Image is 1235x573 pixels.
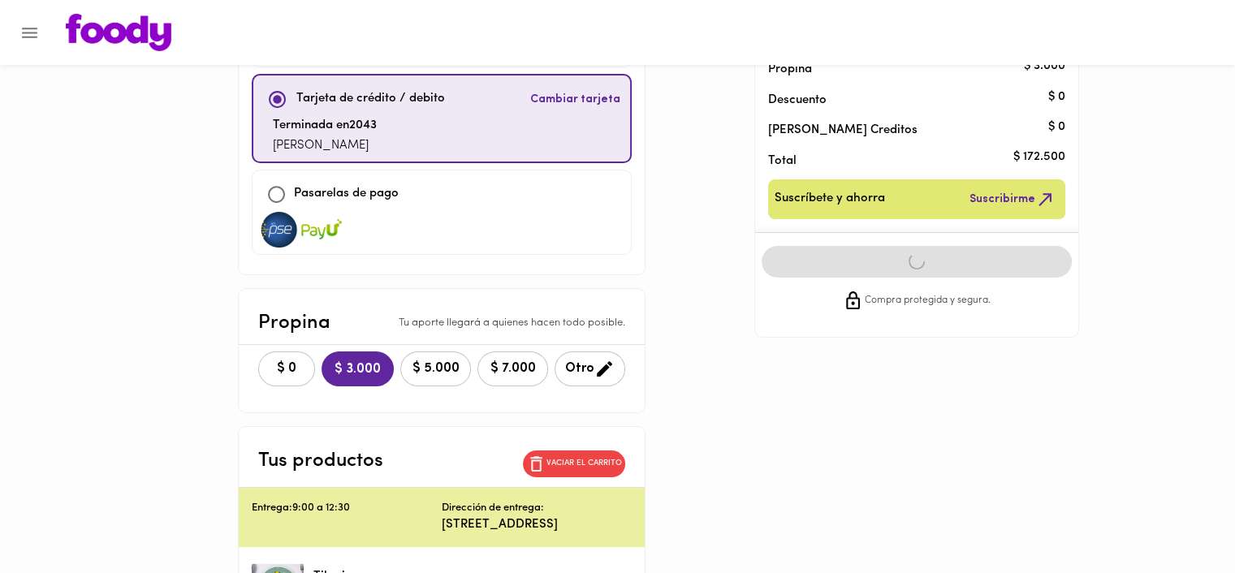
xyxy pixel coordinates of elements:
span: $ 5.000 [411,361,460,377]
img: visa [301,212,342,248]
p: [STREET_ADDRESS] [442,516,632,533]
span: Cambiar tarjeta [530,92,620,108]
button: Menu [10,13,50,53]
button: $ 3.000 [322,351,394,386]
p: Descuento [768,92,827,109]
iframe: Messagebird Livechat Widget [1141,479,1219,557]
p: $ 0 [1048,118,1065,136]
p: Vaciar el carrito [546,458,622,469]
span: Suscribirme [969,189,1056,209]
span: $ 0 [269,361,304,377]
span: Otro [565,359,615,379]
p: Dirección de entrega: [442,501,544,516]
p: Propina [768,61,1039,78]
span: Suscríbete y ahorra [775,189,885,209]
p: [PERSON_NAME] [273,137,377,156]
p: Tu aporte llegará a quienes hacen todo posible. [399,316,625,331]
button: Cambiar tarjeta [527,82,624,117]
button: Otro [555,351,625,386]
p: Entrega: 9:00 a 12:30 [252,501,442,516]
span: $ 7.000 [488,361,538,377]
span: $ 3.000 [335,362,381,377]
p: $ 172.500 [1013,149,1065,166]
p: Terminada en 2043 [273,117,377,136]
p: Tarjeta de crédito / debito [296,90,445,109]
p: Propina [258,308,330,338]
p: Tus productos [258,446,383,476]
p: Total [768,153,1039,170]
p: [PERSON_NAME] Creditos [768,122,1039,139]
p: Pasarelas de pago [294,185,399,204]
img: logo.png [66,14,171,51]
button: Vaciar el carrito [523,450,625,477]
span: Compra protegida y segura. [865,293,991,309]
button: $ 7.000 [477,351,548,386]
p: $ 0 [1048,88,1065,106]
img: visa [259,212,300,248]
button: $ 5.000 [400,351,471,386]
p: $ 3.000 [1024,58,1065,75]
button: $ 0 [258,351,315,386]
button: Suscribirme [966,186,1059,213]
